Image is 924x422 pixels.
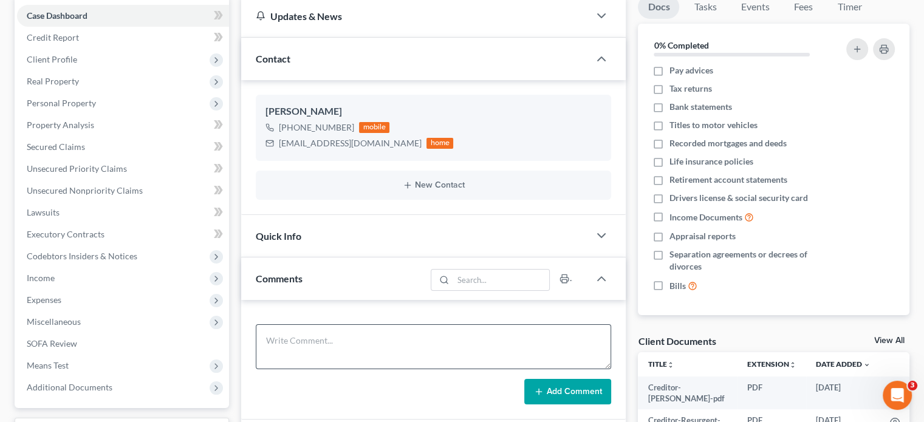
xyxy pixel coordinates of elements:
span: Separation agreements or decrees of divorces [669,248,831,273]
i: unfold_more [666,361,674,369]
span: Retirement account statements [669,174,787,186]
span: Appraisal reports [669,230,736,242]
a: View All [874,336,905,345]
span: Real Property [27,76,79,86]
input: Search... [453,270,550,290]
span: Quick Info [256,230,301,242]
span: Credit Report [27,32,79,43]
div: [PERSON_NAME] [265,104,601,119]
a: Titleunfold_more [648,359,674,369]
span: Expenses [27,294,61,305]
span: Comments [256,273,303,284]
span: Bank statements [669,101,732,113]
iframe: Intercom live chat [883,381,912,410]
span: Tax returns [669,83,712,95]
span: Additional Documents [27,382,112,392]
a: Credit Report [17,27,229,49]
button: Add Comment [524,379,611,404]
a: Date Added expand_more [816,359,871,369]
span: Pay advices [669,64,713,77]
div: home [426,138,453,149]
span: Lawsuits [27,207,60,217]
a: Property Analysis [17,114,229,136]
span: Means Test [27,360,69,370]
button: New Contact [265,180,601,190]
strong: 0% Completed [654,40,708,50]
div: Client Documents [638,335,716,347]
span: Executory Contracts [27,229,104,239]
span: SOFA Review [27,338,77,349]
div: mobile [359,122,389,133]
i: unfold_more [789,361,796,369]
div: [PHONE_NUMBER] [279,121,354,134]
span: Drivers license & social security card [669,192,808,204]
span: 3 [908,381,917,390]
span: Income [27,273,55,283]
a: Case Dashboard [17,5,229,27]
span: Personal Property [27,98,96,108]
td: Creditor-[PERSON_NAME]-pdf [638,376,737,410]
a: Unsecured Nonpriority Claims [17,180,229,202]
span: Secured Claims [27,141,85,152]
a: SOFA Review [17,333,229,355]
span: Miscellaneous [27,316,81,327]
div: [EMAIL_ADDRESS][DOMAIN_NAME] [279,137,422,149]
div: Updates & News [256,10,575,22]
i: expand_more [863,361,871,369]
span: Recorded mortgages and deeds [669,137,787,149]
td: PDF [737,376,806,410]
span: Codebtors Insiders & Notices [27,251,137,261]
a: Executory Contracts [17,223,229,245]
a: Secured Claims [17,136,229,158]
span: Client Profile [27,54,77,64]
span: Titles to motor vehicles [669,119,758,131]
span: Property Analysis [27,120,94,130]
span: Income Documents [669,211,742,223]
span: Life insurance policies [669,155,753,168]
span: Unsecured Nonpriority Claims [27,185,143,196]
a: Extensionunfold_more [747,359,796,369]
td: [DATE] [806,376,880,410]
span: Contact [256,53,290,64]
a: Unsecured Priority Claims [17,158,229,180]
a: Lawsuits [17,202,229,223]
span: Unsecured Priority Claims [27,163,127,174]
span: Bills [669,280,686,292]
span: Case Dashboard [27,10,87,21]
